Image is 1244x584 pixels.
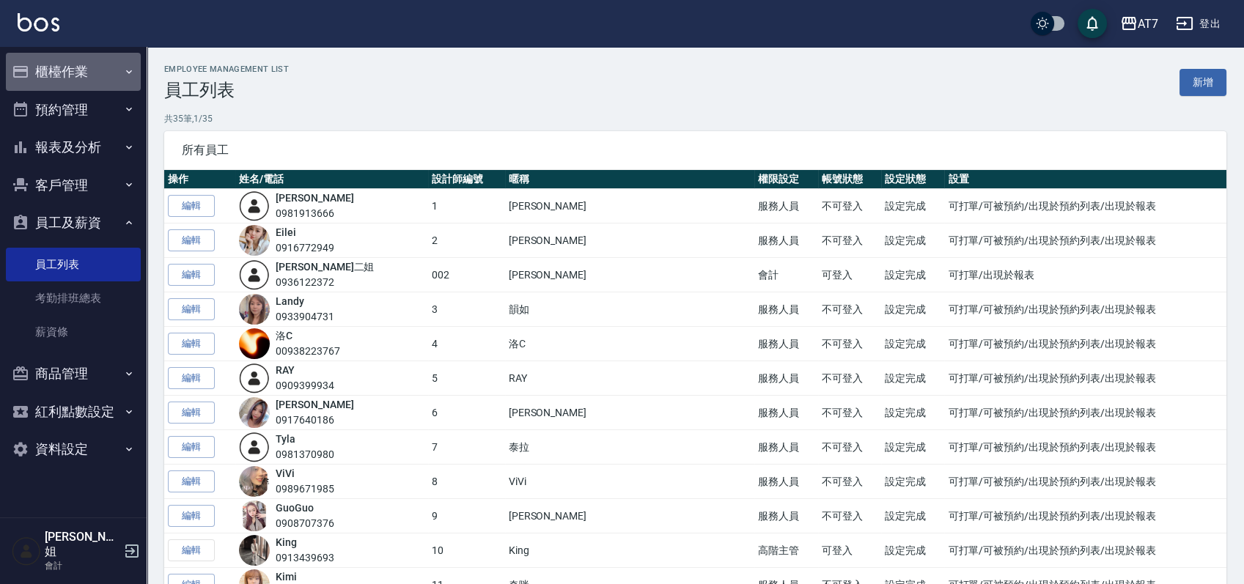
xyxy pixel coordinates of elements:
[239,225,270,256] img: avatar.jpeg
[6,204,141,242] button: 員工及薪資
[164,64,289,74] h2: Employee Management List
[428,361,505,396] td: 5
[6,315,141,349] a: 薪資條
[428,258,505,292] td: 002
[505,327,755,361] td: 洛C
[754,430,817,465] td: 服務人員
[276,364,295,376] a: RAY
[944,430,1226,465] td: 可打單/可被預約/出現於預約列表/出現於報表
[6,430,141,468] button: 資料設定
[168,367,215,390] a: 編輯
[881,223,944,258] td: 設定完成
[505,499,755,533] td: [PERSON_NAME]
[1138,15,1158,33] div: AT7
[818,361,881,396] td: 不可登入
[881,396,944,430] td: 設定完成
[505,258,755,292] td: [PERSON_NAME]
[944,258,1226,292] td: 可打單/出現於報表
[428,327,505,361] td: 4
[881,258,944,292] td: 設定完成
[944,533,1226,568] td: 可打單/可被預約/出現於預約列表/出現於報表
[881,465,944,499] td: 設定完成
[944,396,1226,430] td: 可打單/可被預約/出現於預約列表/出現於報表
[276,206,353,221] div: 0981913666
[818,170,881,189] th: 帳號狀態
[239,432,270,462] img: user-login-man-human-body-mobile-person-512.png
[754,292,817,327] td: 服務人員
[754,533,817,568] td: 高階主管
[428,396,505,430] td: 6
[276,275,374,290] div: 0936122372
[754,223,817,258] td: 服務人員
[168,470,215,493] a: 編輯
[164,170,235,189] th: 操作
[881,533,944,568] td: 設定完成
[505,465,755,499] td: ViVi
[168,333,215,355] a: 編輯
[276,447,334,462] div: 0981370980
[428,223,505,258] td: 2
[164,80,289,100] h3: 員工列表
[754,189,817,223] td: 服務人員
[754,258,817,292] td: 會計
[239,466,270,497] img: avatar.jpeg
[168,436,215,459] a: 編輯
[944,499,1226,533] td: 可打單/可被預約/出現於預約列表/出現於報表
[276,433,295,445] a: Tyla
[276,192,353,204] a: [PERSON_NAME]
[1170,10,1226,37] button: 登出
[276,550,334,566] div: 0913439693
[6,128,141,166] button: 報表及分析
[881,361,944,396] td: 設定完成
[881,430,944,465] td: 設定完成
[944,465,1226,499] td: 可打單/可被預約/出現於預約列表/出現於報表
[754,465,817,499] td: 服務人員
[276,413,353,428] div: 0917640186
[276,261,374,273] a: [PERSON_NAME]二姐
[754,327,817,361] td: 服務人員
[505,361,755,396] td: RAY
[1114,9,1164,39] button: AT7
[818,533,881,568] td: 可登入
[428,465,505,499] td: 8
[505,292,755,327] td: 韻如
[276,295,304,307] a: Landy
[276,226,296,238] a: Eilei
[1078,9,1107,38] button: save
[18,13,59,32] img: Logo
[1179,69,1226,96] a: 新增
[881,170,944,189] th: 設定狀態
[818,223,881,258] td: 不可登入
[428,292,505,327] td: 3
[276,502,314,514] a: GuoGuo
[239,535,270,566] img: avatar.jpeg
[881,327,944,361] td: 設定完成
[6,248,141,281] a: 員工列表
[428,170,505,189] th: 設計師編號
[428,189,505,223] td: 1
[239,294,270,325] img: avatar.jpeg
[6,91,141,129] button: 預約管理
[276,571,297,583] a: Kimi
[168,298,215,321] a: 編輯
[6,166,141,204] button: 客戶管理
[818,292,881,327] td: 不可登入
[944,170,1226,189] th: 設置
[818,258,881,292] td: 可登入
[239,259,270,290] img: user-login-man-human-body-mobile-person-512.png
[505,223,755,258] td: [PERSON_NAME]
[944,327,1226,361] td: 可打單/可被預約/出現於預約列表/出現於報表
[881,189,944,223] td: 設定完成
[276,378,334,393] div: 0909399934
[168,402,215,424] a: 編輯
[944,189,1226,223] td: 可打單/可被預約/出現於預約列表/出現於報表
[276,240,334,256] div: 0916772949
[276,399,353,410] a: [PERSON_NAME]
[168,264,215,287] a: 編輯
[6,355,141,393] button: 商品管理
[428,499,505,533] td: 9
[881,292,944,327] td: 設定完成
[818,499,881,533] td: 不可登入
[754,396,817,430] td: 服務人員
[505,430,755,465] td: 泰拉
